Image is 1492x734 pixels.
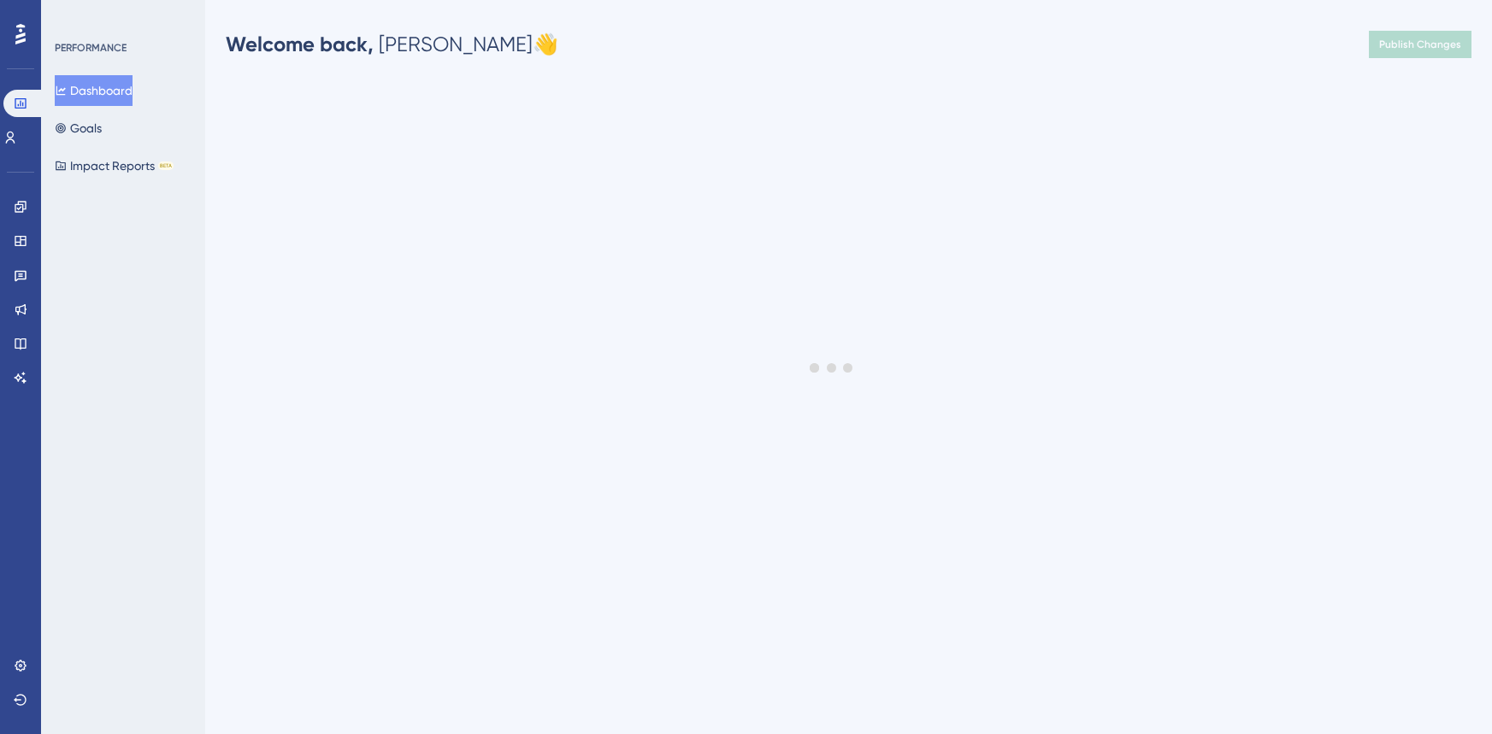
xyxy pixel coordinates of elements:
button: Dashboard [55,75,133,106]
span: Welcome back, [226,32,374,56]
span: Publish Changes [1379,38,1461,51]
div: PERFORMANCE [55,41,127,55]
div: BETA [158,161,174,170]
button: Publish Changes [1369,31,1471,58]
button: Goals [55,113,102,144]
div: [PERSON_NAME] 👋 [226,31,558,58]
button: Impact ReportsBETA [55,150,174,181]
